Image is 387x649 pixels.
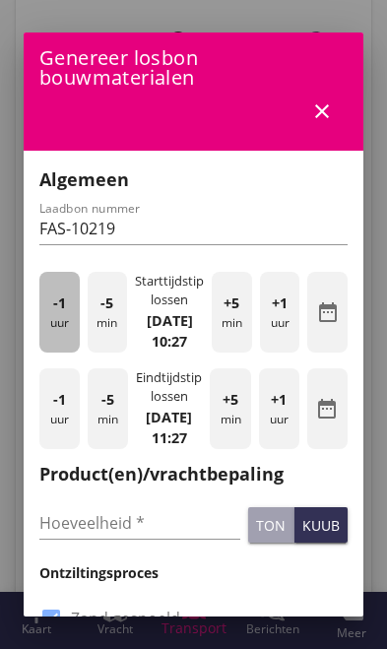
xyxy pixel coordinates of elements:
div: kuub [302,515,340,536]
span: -1 [53,389,66,411]
span: +1 [272,292,288,314]
i: date_range [315,397,339,421]
div: min [88,368,128,449]
div: uur [259,368,299,449]
button: ton [248,507,294,543]
h2: Product(en)/vrachtbepaling [39,461,348,487]
span: -5 [100,292,113,314]
div: Genereer losbon bouwmaterialen [24,32,363,151]
span: -5 [101,389,114,411]
strong: [DATE] [147,311,193,330]
i: close [310,99,334,123]
div: min [210,368,250,449]
label: Zand gespoeld [71,609,180,628]
div: Eindtijdstip lossen [136,368,202,407]
span: +5 [224,292,239,314]
div: ton [256,515,286,536]
div: uur [39,368,80,449]
span: -1 [53,292,66,314]
strong: 11:27 [152,428,187,447]
strong: 10:27 [152,332,187,351]
i: date_range [316,300,340,324]
input: Laadbon nummer [39,213,348,244]
input: Hoeveelheid * [39,507,240,539]
div: uur [39,272,80,353]
h3: Ontziltingsproces [39,562,348,583]
div: min [88,272,128,353]
span: +1 [271,389,287,411]
div: min [212,272,252,353]
div: uur [260,272,300,353]
div: Starttijdstip lossen [135,272,204,310]
h2: Algemeen [39,166,348,193]
strong: [DATE] [146,408,192,426]
span: +5 [223,389,238,411]
button: kuub [294,507,348,543]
